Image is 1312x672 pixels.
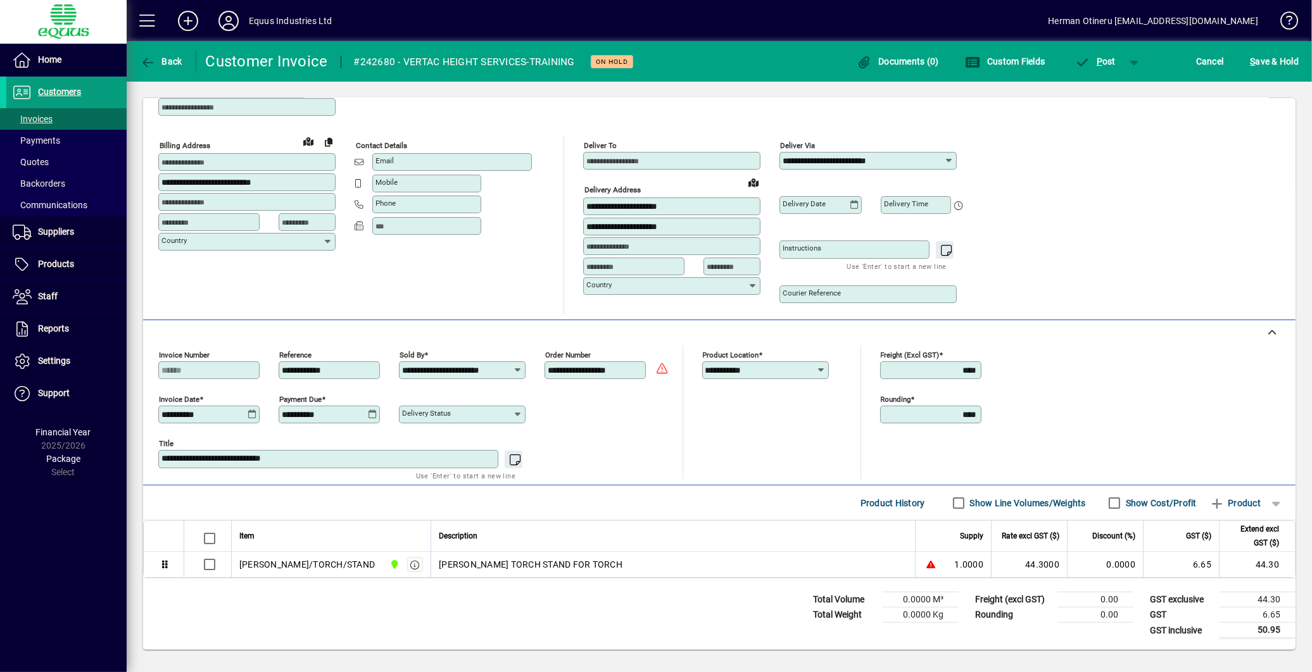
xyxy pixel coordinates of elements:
[883,607,959,623] td: 0.0000 Kg
[966,56,1045,66] span: Custom Fields
[137,50,186,73] button: Back
[1271,3,1296,44] a: Knowledge Base
[140,56,182,66] span: Back
[36,427,91,437] span: Financial Year
[159,395,199,404] mat-label: Invoice date
[968,497,1086,509] label: Show Line Volumes/Weights
[38,87,81,97] span: Customers
[962,50,1049,73] button: Custom Fields
[13,178,65,189] span: Backorders
[159,351,210,359] mat-label: Invoice number
[402,409,451,418] mat-label: Delivery status
[375,156,394,165] mat-label: Email
[439,558,622,571] span: [PERSON_NAME] TORCH STAND FOR TORCH
[239,558,375,571] div: [PERSON_NAME]/TORCH/STAND
[6,313,127,345] a: Reports
[1057,607,1133,623] td: 0.00
[6,151,127,173] a: Quotes
[38,259,74,269] span: Products
[375,199,396,208] mat-label: Phone
[6,216,127,248] a: Suppliers
[807,607,883,623] td: Total Weight
[1250,56,1255,66] span: S
[1002,529,1059,543] span: Rate excl GST ($)
[13,114,53,124] span: Invoices
[1075,56,1116,66] span: ost
[1144,607,1220,623] td: GST
[38,291,58,301] span: Staff
[1196,51,1224,72] span: Cancel
[857,56,939,66] span: Documents (0)
[1092,529,1135,543] span: Discount (%)
[206,51,328,72] div: Customer Invoice
[1219,552,1295,577] td: 44.30
[1067,552,1143,577] td: 0.0000
[416,468,515,483] mat-hint: Use 'Enter' to start a new line
[783,199,826,208] mat-label: Delivery date
[1203,492,1267,514] button: Product
[783,289,841,297] mat-label: Courier Reference
[6,44,127,76] a: Home
[319,132,339,152] button: Copy to Delivery address
[854,50,942,73] button: Documents (0)
[1220,623,1296,638] td: 50.95
[38,356,70,366] span: Settings
[1144,592,1220,607] td: GST exclusive
[780,141,815,150] mat-label: Deliver via
[6,281,127,313] a: Staff
[1209,493,1261,513] span: Product
[6,345,127,377] a: Settings
[743,172,764,192] a: View on map
[883,592,959,607] td: 0.0000 M³
[400,351,424,359] mat-label: Sold by
[969,607,1057,623] td: Rounding
[298,131,319,151] a: View on map
[1144,623,1220,638] td: GST inclusive
[1227,522,1279,550] span: Extend excl GST ($)
[969,592,1057,607] td: Freight (excl GST)
[881,351,940,359] mat-label: Freight (excl GST)
[6,378,127,409] a: Support
[279,395,322,404] mat-label: Payment due
[861,493,925,513] span: Product History
[354,52,575,72] div: #242680 - VERTAC HEIGHT SERVICES-TRAINING
[127,50,196,73] app-page-header-button: Back
[13,200,87,210] span: Communications
[1220,592,1296,607] td: 44.30
[855,492,930,514] button: Product History
[168,9,208,32] button: Add
[6,249,127,280] a: Products
[960,529,983,543] span: Supply
[1097,56,1102,66] span: P
[6,130,127,151] a: Payments
[249,11,332,31] div: Equus Industries Ltd
[955,558,984,571] span: 1.0000
[1068,50,1122,73] button: Post
[584,141,617,150] mat-label: Deliver To
[375,178,398,187] mat-label: Mobile
[46,454,80,464] span: Package
[6,194,127,216] a: Communications
[6,108,127,130] a: Invoices
[847,259,947,273] mat-hint: Use 'Enter' to start a new line
[1057,592,1133,607] td: 0.00
[586,280,612,289] mat-label: Country
[881,395,911,404] mat-label: Rounding
[999,558,1059,571] div: 44.3000
[38,54,61,65] span: Home
[545,351,591,359] mat-label: Order number
[439,529,477,543] span: Description
[1048,11,1258,31] div: Herman Otineru [EMAIL_ADDRESS][DOMAIN_NAME]
[279,351,312,359] mat-label: Reference
[13,157,49,167] span: Quotes
[208,9,249,32] button: Profile
[807,592,883,607] td: Total Volume
[6,173,127,194] a: Backorders
[38,388,70,398] span: Support
[884,199,928,208] mat-label: Delivery time
[239,529,255,543] span: Item
[1193,50,1227,73] button: Cancel
[1220,607,1296,623] td: 6.65
[386,557,401,571] span: 1B BLENHEIM
[1186,529,1211,543] span: GST ($)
